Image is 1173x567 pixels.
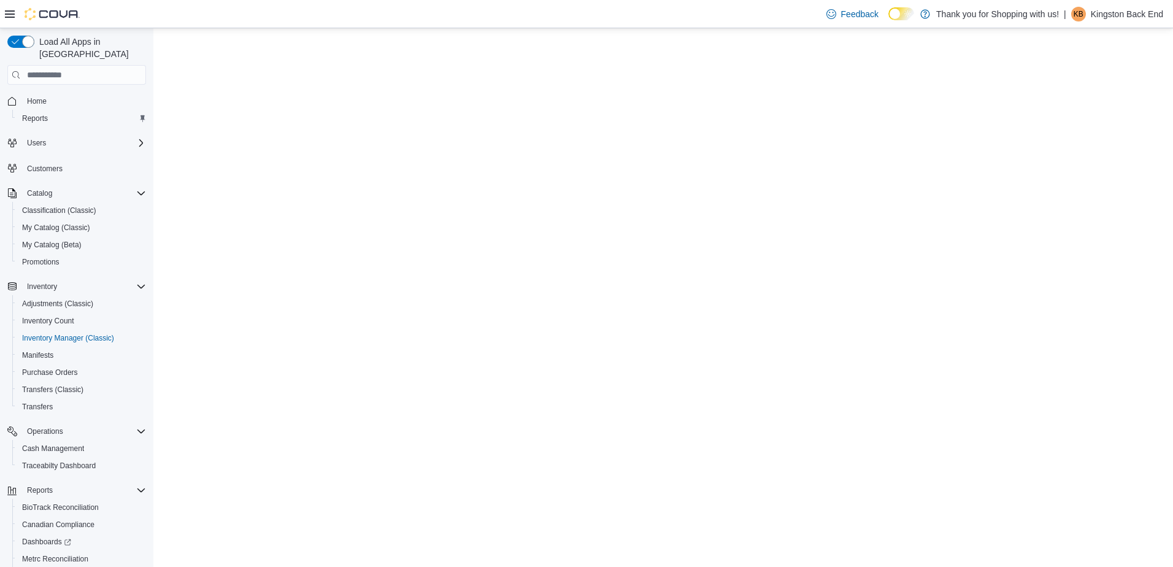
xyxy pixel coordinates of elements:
button: Operations [22,424,68,439]
span: Reports [22,483,146,498]
span: Metrc Reconciliation [22,554,88,564]
a: Traceabilty Dashboard [17,458,101,473]
span: My Catalog (Classic) [17,220,146,235]
span: Reports [27,485,53,495]
button: Inventory Count [12,312,151,330]
img: Cova [25,8,80,20]
span: Inventory [27,282,57,291]
span: Traceabilty Dashboard [22,461,96,471]
span: Promotions [22,257,60,267]
button: Transfers [12,398,151,415]
a: Classification (Classic) [17,203,101,218]
a: Promotions [17,255,64,269]
span: Users [27,138,46,148]
a: Metrc Reconciliation [17,552,93,566]
span: KB [1074,7,1083,21]
span: Catalog [27,188,52,198]
button: Transfers (Classic) [12,381,151,398]
button: Promotions [12,253,151,271]
span: BioTrack Reconciliation [22,503,99,512]
span: Canadian Compliance [17,517,146,532]
span: Manifests [22,350,53,360]
span: Cash Management [22,444,84,453]
span: Operations [22,424,146,439]
a: BioTrack Reconciliation [17,500,104,515]
span: Operations [27,426,63,436]
button: Operations [2,423,151,440]
a: Dashboards [12,533,151,550]
a: Dashboards [17,534,76,549]
span: Promotions [17,255,146,269]
span: Canadian Compliance [22,520,94,530]
span: Home [27,96,47,106]
button: My Catalog (Beta) [12,236,151,253]
button: Adjustments (Classic) [12,295,151,312]
span: Transfers (Classic) [17,382,146,397]
a: Home [22,94,52,109]
span: Cash Management [17,441,146,456]
div: Kingston Back End [1071,7,1086,21]
span: Home [22,93,146,109]
button: Classification (Classic) [12,202,151,219]
span: Inventory Count [17,314,146,328]
span: Adjustments (Classic) [17,296,146,311]
span: Dashboards [22,537,71,547]
span: Reports [17,111,146,126]
a: Manifests [17,348,58,363]
a: Customers [22,161,67,176]
a: Adjustments (Classic) [17,296,98,311]
a: Cash Management [17,441,89,456]
button: Catalog [22,186,57,201]
button: My Catalog (Classic) [12,219,151,236]
span: Purchase Orders [22,368,78,377]
span: Inventory Manager (Classic) [22,333,114,343]
span: Customers [22,160,146,175]
a: Transfers (Classic) [17,382,88,397]
button: Canadian Compliance [12,516,151,533]
span: Purchase Orders [17,365,146,380]
span: Reports [22,114,48,123]
button: Purchase Orders [12,364,151,381]
span: Dark Mode [888,20,889,21]
button: Customers [2,159,151,177]
span: Dashboards [17,534,146,549]
a: Feedback [821,2,883,26]
button: Users [22,136,51,150]
button: BioTrack Reconciliation [12,499,151,516]
span: My Catalog (Classic) [22,223,90,233]
button: Reports [22,483,58,498]
button: Home [2,92,151,110]
span: Manifests [17,348,146,363]
span: Traceabilty Dashboard [17,458,146,473]
span: Adjustments (Classic) [22,299,93,309]
span: Catalog [22,186,146,201]
span: Feedback [841,8,879,20]
p: | [1064,7,1066,21]
span: My Catalog (Beta) [22,240,82,250]
a: Transfers [17,399,58,414]
button: Cash Management [12,440,151,457]
span: My Catalog (Beta) [17,237,146,252]
a: My Catalog (Beta) [17,237,87,252]
button: Inventory [22,279,62,294]
span: Transfers [22,402,53,412]
button: Traceabilty Dashboard [12,457,151,474]
span: Load All Apps in [GEOGRAPHIC_DATA] [34,36,146,60]
a: Purchase Orders [17,365,83,380]
span: Classification (Classic) [22,206,96,215]
span: Metrc Reconciliation [17,552,146,566]
button: Users [2,134,151,152]
input: Dark Mode [888,7,914,20]
button: Inventory [2,278,151,295]
span: Transfers [17,399,146,414]
a: Inventory Manager (Classic) [17,331,119,345]
span: Users [22,136,146,150]
p: Thank you for Shopping with us! [936,7,1059,21]
button: Inventory Manager (Classic) [12,330,151,347]
button: Manifests [12,347,151,364]
span: BioTrack Reconciliation [17,500,146,515]
a: Inventory Count [17,314,79,328]
a: Reports [17,111,53,126]
button: Reports [12,110,151,127]
p: Kingston Back End [1091,7,1163,21]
